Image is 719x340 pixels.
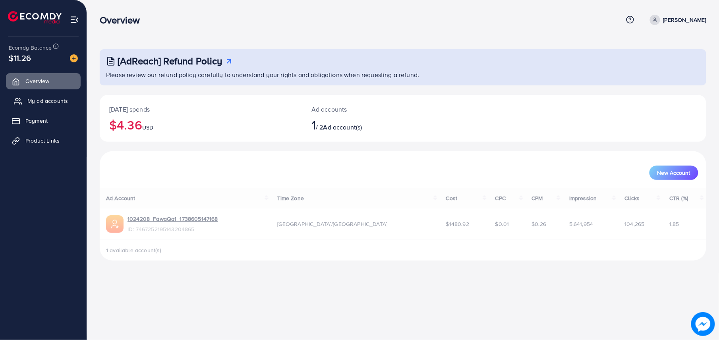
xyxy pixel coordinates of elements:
[649,166,698,180] button: New Account
[9,52,31,64] span: $11.26
[142,124,153,131] span: USD
[657,170,690,176] span: New Account
[70,54,78,62] img: image
[311,116,316,134] span: 1
[25,77,49,85] span: Overview
[25,117,48,125] span: Payment
[6,73,81,89] a: Overview
[9,44,52,52] span: Ecomdy Balance
[70,15,79,24] img: menu
[323,123,362,131] span: Ad account(s)
[8,11,62,23] img: logo
[106,70,702,79] p: Please review our refund policy carefully to understand your rights and obligations when requesti...
[109,117,292,132] h2: $4.36
[691,312,715,336] img: image
[663,15,706,25] p: [PERSON_NAME]
[27,97,68,105] span: My ad accounts
[6,133,81,149] a: Product Links
[25,137,60,145] span: Product Links
[6,93,81,109] a: My ad accounts
[118,55,222,67] h3: [AdReach] Refund Policy
[647,15,706,25] a: [PERSON_NAME]
[6,113,81,129] a: Payment
[100,14,146,26] h3: Overview
[311,117,444,132] h2: / 2
[109,104,292,114] p: [DATE] spends
[311,104,444,114] p: Ad accounts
